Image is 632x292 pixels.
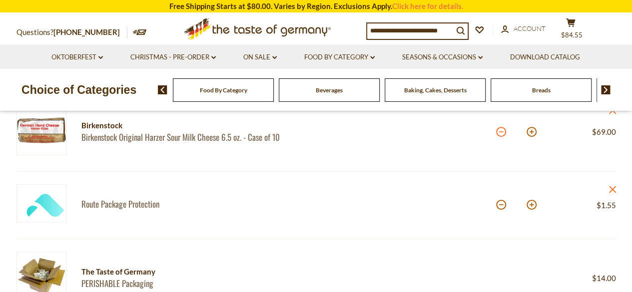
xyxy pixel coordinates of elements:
a: Oktoberfest [51,52,103,63]
span: $1.55 [597,201,616,210]
a: Birkenstock Original Harzer Sour Milk Cheese 6.5 oz. - Case of 10 [81,132,299,142]
span: $14.00 [592,274,616,283]
a: On Sale [243,52,277,63]
img: next arrow [601,85,611,94]
a: Click here for details. [392,1,463,10]
img: previous arrow [158,85,167,94]
img: Birkenstock Original Harzer Sour Milk Cheese [16,105,66,155]
a: Breads [532,86,551,94]
span: $84.55 [561,31,583,39]
a: Baking, Cakes, Desserts [404,86,467,94]
a: Food By Category [304,52,375,63]
a: Christmas - PRE-ORDER [130,52,216,63]
span: $69.00 [592,127,616,136]
a: Food By Category [200,86,247,94]
span: Account [514,24,546,32]
a: Seasons & Occasions [402,52,483,63]
a: Route Package Protection [81,199,299,209]
img: Green Package Protection [16,184,66,223]
div: Birkenstock [81,119,299,132]
a: Download Catalog [510,52,580,63]
a: PERISHABLE Packaging [81,278,332,289]
a: Beverages [316,86,343,94]
a: Account [501,23,546,34]
a: [PHONE_NUMBER] [53,27,120,36]
div: The Taste of Germany [81,266,332,278]
button: $84.55 [556,18,586,43]
p: Questions? [16,26,127,39]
